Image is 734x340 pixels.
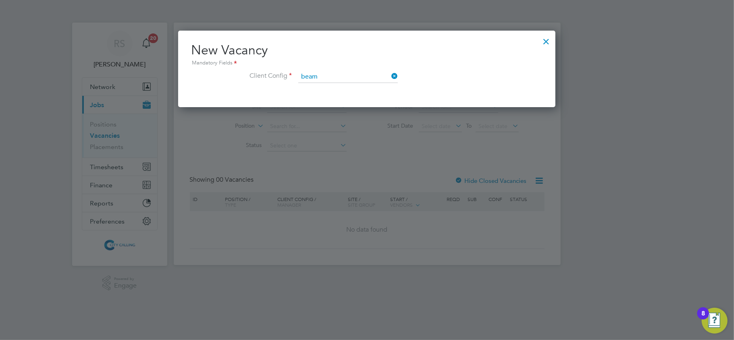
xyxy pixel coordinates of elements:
h2: New Vacancy [191,42,543,68]
div: Mandatory Fields [191,59,543,68]
label: Client Config [191,72,292,80]
button: Open Resource Center, 8 new notifications [702,308,728,334]
div: 8 [701,313,705,324]
input: Search for... [298,71,398,83]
